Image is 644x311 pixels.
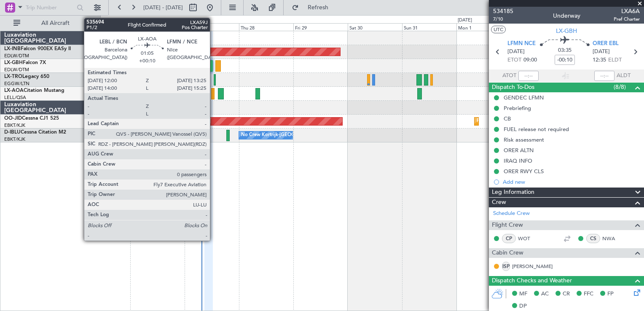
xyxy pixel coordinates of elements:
[4,88,24,93] span: LX-AOA
[502,72,516,80] span: ATOT
[102,17,116,24] div: [DATE]
[4,122,25,129] a: EBKT/KJK
[586,234,600,243] div: CS
[143,4,183,11] span: [DATE] - [DATE]
[493,209,530,218] a: Schedule Crew
[519,302,527,311] span: DP
[593,40,619,48] span: ORER EBL
[492,198,506,207] span: Crew
[504,168,544,175] div: ORER RWY CLS
[504,136,544,143] div: Risk assessment
[507,56,521,64] span: ETOT
[518,71,539,81] input: --:--
[4,53,29,59] a: EDLW/DTM
[614,83,626,91] span: (8/8)
[492,188,534,197] span: Leg Information
[602,235,621,242] a: NWA
[523,56,537,64] span: 09:00
[4,88,64,93] a: LX-AOACitation Mustang
[556,27,577,35] span: LX-GBH
[541,290,549,298] span: AC
[504,105,531,112] div: Prebriefing
[185,23,239,31] div: Wed 27
[504,157,532,164] div: IRAQ INFO
[4,46,71,51] a: LX-INBFalcon 900EX EASy II
[4,74,22,79] span: LX-TRO
[607,290,614,298] span: FP
[9,16,91,30] button: All Aircraft
[593,48,610,56] span: [DATE]
[512,263,553,270] a: [PERSON_NAME]
[553,11,580,20] div: Underway
[4,136,25,142] a: EBKT/KJK
[4,130,21,135] span: D-IBLU
[4,116,22,121] span: OO-JID
[492,83,534,92] span: Dispatch To-Dos
[119,115,211,128] div: AOG Maint Kortrijk-[GEOGRAPHIC_DATA]
[4,60,46,65] a: LX-GBHFalcon 7X
[78,87,172,100] div: No Crew Barcelona ([GEOGRAPHIC_DATA])
[507,40,536,48] span: LFMN NCE
[4,74,49,79] a: LX-TROLegacy 650
[503,178,640,185] div: Add new
[4,130,66,135] a: D-IBLUCessna Citation M2
[493,16,513,23] span: 7/10
[130,23,185,31] div: Tue 26
[504,126,569,133] div: FUEL release not required
[593,56,606,64] span: 12:35
[491,26,506,33] button: UTC
[4,94,26,101] a: LELL/QSA
[492,220,523,230] span: Flight Crew
[288,1,338,14] button: Refresh
[614,16,640,23] span: Pref Charter
[504,94,544,101] div: GENDEC LFMN
[477,115,575,128] div: Planned Maint Kortrijk-[GEOGRAPHIC_DATA]
[293,23,348,31] div: Fri 29
[4,116,59,121] a: OO-JIDCessna CJ1 525
[348,23,402,31] div: Sat 30
[507,48,525,56] span: [DATE]
[518,235,537,242] a: WOT
[608,56,622,64] span: ELDT
[563,290,570,298] span: CR
[55,46,180,58] div: Unplanned Maint [GEOGRAPHIC_DATA] (Al Maktoum Intl)
[402,23,456,31] div: Sun 31
[502,262,510,271] div: ISP
[614,7,640,16] span: LXA6A
[617,72,631,80] span: ALDT
[76,23,130,31] div: Mon 25
[504,147,534,154] div: ORER ALTN
[492,276,572,286] span: Dispatch Checks and Weather
[4,60,23,65] span: LX-GBH
[492,248,523,258] span: Cabin Crew
[584,290,593,298] span: FFC
[4,46,21,51] span: LX-INB
[502,234,516,243] div: CP
[301,5,336,11] span: Refresh
[4,67,29,73] a: EDLW/DTM
[239,23,293,31] div: Thu 28
[519,290,527,298] span: MF
[241,129,328,142] div: No Crew Kortrijk-[GEOGRAPHIC_DATA]
[493,7,513,16] span: 534185
[150,59,244,72] div: Planned Maint Nice ([GEOGRAPHIC_DATA])
[456,23,511,31] div: Mon 1
[558,46,572,55] span: 03:35
[504,115,511,122] div: CB
[22,20,89,26] span: All Aircraft
[458,17,472,24] div: [DATE]
[4,80,30,87] a: EGGW/LTN
[26,1,74,14] input: Trip Number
